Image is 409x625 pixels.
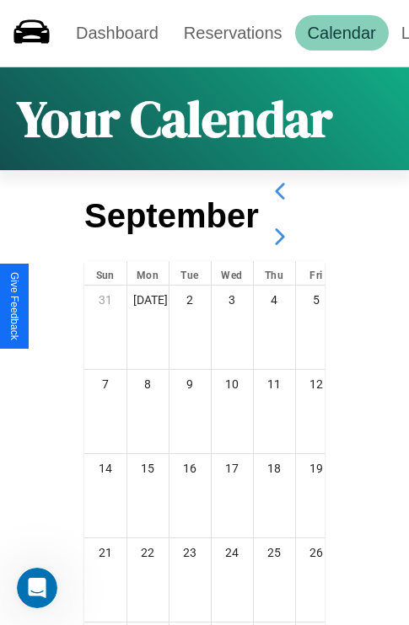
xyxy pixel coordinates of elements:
div: 21 [84,538,126,567]
div: 26 [296,538,337,567]
div: 5 [296,286,337,314]
div: 25 [254,538,295,567]
div: 31 [84,286,126,314]
div: Give Feedback [8,272,20,340]
div: 15 [127,454,169,483]
div: 17 [212,454,253,483]
a: Dashboard [63,15,171,51]
a: Calendar [295,15,389,51]
div: 2 [170,286,211,314]
div: Sun [84,261,126,285]
div: 7 [84,370,126,398]
div: 18 [254,454,295,483]
div: 12 [296,370,337,398]
div: [DATE] [127,286,169,314]
h1: Your Calendar [17,84,332,153]
div: 4 [254,286,295,314]
div: 16 [170,454,211,483]
div: 22 [127,538,169,567]
div: 3 [212,286,253,314]
div: 10 [212,370,253,398]
div: 24 [212,538,253,567]
div: 14 [84,454,126,483]
div: 8 [127,370,169,398]
div: 23 [170,538,211,567]
div: Tue [170,261,211,285]
div: Fri [296,261,337,285]
div: Mon [127,261,169,285]
div: Wed [212,261,253,285]
div: 9 [170,370,211,398]
h2: September [84,197,259,235]
div: 19 [296,454,337,483]
a: Reservations [171,15,295,51]
iframe: Intercom live chat [17,568,57,608]
div: 11 [254,370,295,398]
div: Thu [254,261,295,285]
